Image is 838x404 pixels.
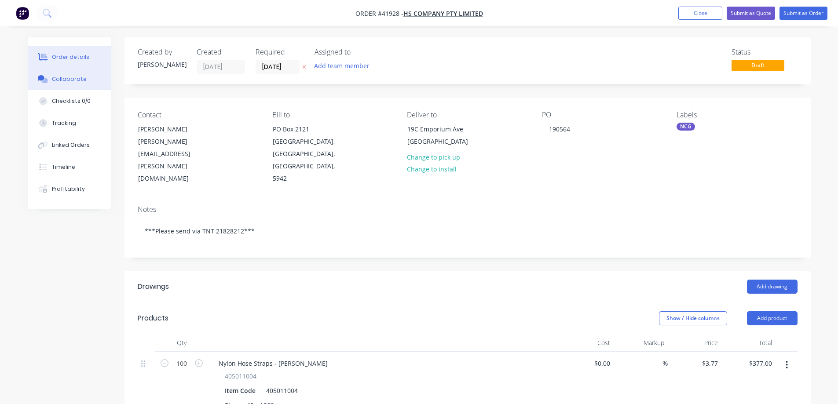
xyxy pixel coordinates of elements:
div: [PERSON_NAME][PERSON_NAME][EMAIL_ADDRESS][PERSON_NAME][DOMAIN_NAME] [131,123,219,185]
div: 19C Emporium Ave[GEOGRAPHIC_DATA] [400,123,488,151]
div: Bill to [272,111,393,119]
span: 405011004 [225,371,256,381]
div: Item Code [221,384,259,397]
div: ***Please send via TNT 21828212*** [138,218,798,244]
div: Products [138,313,168,324]
div: Created [197,48,245,56]
button: Add drawing [747,280,798,294]
div: [GEOGRAPHIC_DATA] [407,135,480,148]
img: Factory [16,7,29,20]
button: Linked Orders [28,134,111,156]
div: Qty [155,334,208,352]
button: Tracking [28,112,111,134]
div: Required [256,48,304,56]
div: 190564 [542,123,577,135]
button: Change to pick up [402,151,465,163]
div: Tracking [52,119,76,127]
div: Created by [138,48,186,56]
div: Labels [677,111,797,119]
button: Timeline [28,156,111,178]
div: Assigned to [315,48,403,56]
div: Notes [138,205,798,214]
div: Cost [560,334,614,352]
div: Profitability [52,185,85,193]
div: PO [542,111,662,119]
span: % [662,358,668,368]
div: [GEOGRAPHIC_DATA], [GEOGRAPHIC_DATA], [GEOGRAPHIC_DATA], 5942 [273,135,346,185]
button: Profitability [28,178,111,200]
div: 405011004 [263,384,301,397]
div: Total [721,334,776,352]
button: Add team member [309,60,374,72]
span: Order #41928 - [355,9,403,18]
div: PO Box 2121 [273,123,346,135]
button: Add product [747,311,798,325]
div: [PERSON_NAME][EMAIL_ADDRESS][PERSON_NAME][DOMAIN_NAME] [138,135,211,185]
div: Deliver to [407,111,527,119]
div: [PERSON_NAME] [138,60,186,69]
button: Order details [28,46,111,68]
div: Contact [138,111,258,119]
div: 19C Emporium Ave [407,123,480,135]
button: Checklists 0/0 [28,90,111,112]
div: Timeline [52,163,75,171]
div: Collaborate [52,75,87,83]
div: Checklists 0/0 [52,97,91,105]
button: Collaborate [28,68,111,90]
button: Close [678,7,722,20]
div: Price [668,334,722,352]
span: Draft [732,60,784,71]
div: Nylon Hose Straps - [PERSON_NAME] [212,357,335,370]
button: Submit as Order [779,7,827,20]
button: Add team member [315,60,374,72]
button: Change to install [402,163,461,175]
div: Markup [614,334,668,352]
div: Order details [52,53,89,61]
a: HS Company Pty Limited [403,9,483,18]
div: NCG [677,123,695,131]
div: Linked Orders [52,141,90,149]
button: Submit as Quote [727,7,775,20]
div: PO Box 2121[GEOGRAPHIC_DATA], [GEOGRAPHIC_DATA], [GEOGRAPHIC_DATA], 5942 [265,123,353,185]
button: Show / Hide columns [659,311,727,325]
div: Drawings [138,281,169,292]
div: [PERSON_NAME] [138,123,211,135]
div: Status [732,48,798,56]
